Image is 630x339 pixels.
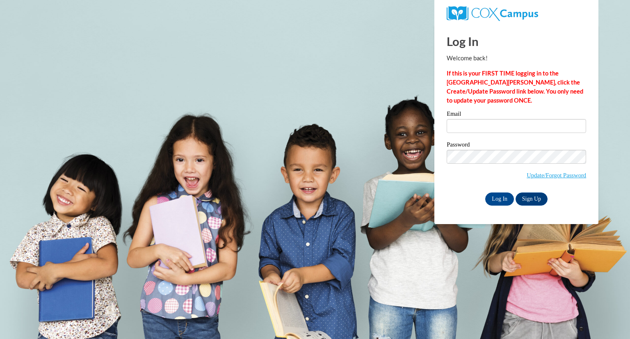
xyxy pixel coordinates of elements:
p: Welcome back! [447,54,586,63]
a: Update/Forgot Password [527,172,586,179]
a: COX Campus [447,9,538,16]
input: Log In [485,192,514,206]
img: COX Campus [447,6,538,21]
label: Password [447,142,586,150]
label: Email [447,111,586,119]
h1: Log In [447,33,586,50]
strong: If this is your FIRST TIME logging in to the [GEOGRAPHIC_DATA][PERSON_NAME], click the Create/Upd... [447,70,583,104]
a: Sign Up [516,192,548,206]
